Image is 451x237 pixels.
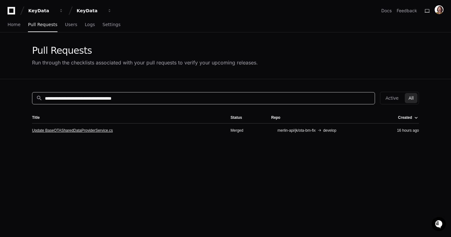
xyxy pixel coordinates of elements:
[97,67,114,75] button: See all
[28,53,86,58] div: We're available if you need us!
[231,115,242,120] div: Status
[231,115,261,120] div: Status
[107,49,114,56] button: Start new chat
[28,23,57,26] span: Pull Requests
[266,112,379,123] th: Repo
[77,8,104,14] div: KeyData
[85,18,95,32] a: Logs
[8,18,20,32] a: Home
[13,47,24,58] img: 8294786374016_798e290d9caffa94fd1d_72.jpg
[13,85,18,90] img: 1736555170064-99ba0984-63c1-480f-8ee9-699278ef63ed
[405,93,417,103] button: All
[323,128,336,133] span: develop
[381,8,392,14] a: Docs
[382,93,402,103] button: Active
[32,45,258,56] div: Pull Requests
[32,115,220,120] div: Title
[435,5,443,14] img: ACg8ocLxjWwHaTxEAox3-XWut-danNeJNGcmSgkd_pWXDZ2crxYdQKg=s96-c
[398,115,418,120] div: Created
[6,69,42,74] div: Past conversations
[6,25,114,35] div: Welcome
[19,84,51,89] span: [PERSON_NAME]
[85,23,95,26] span: Logs
[36,95,42,101] mat-icon: search
[32,115,40,120] div: Title
[102,23,120,26] span: Settings
[278,128,316,133] span: merlin-api/jk/ota-bm-fix
[32,59,258,66] div: Run through the checklists associated with your pull requests to verify your upcoming releases.
[28,8,55,14] div: KeyData
[65,23,77,26] span: Users
[26,5,66,16] button: KeyData
[8,23,20,26] span: Home
[431,216,448,233] iframe: Open customer support
[52,84,54,89] span: •
[44,98,76,103] a: Powered byPylon
[32,128,113,133] a: Update BaseOTASharedDataProviderService.cs
[74,5,114,16] button: KeyData
[28,47,103,53] div: Start new chat
[398,115,412,120] div: Created
[397,8,417,14] button: Feedback
[62,98,76,103] span: Pylon
[6,78,16,93] img: Robert Klasen
[6,6,19,19] img: PlayerZero
[383,128,419,133] div: 16 hours ago
[6,47,18,58] img: 1736555170064-99ba0984-63c1-480f-8ee9-699278ef63ed
[102,18,120,32] a: Settings
[28,18,57,32] a: Pull Requests
[56,84,68,89] span: [DATE]
[231,128,261,133] div: Merged
[65,18,77,32] a: Users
